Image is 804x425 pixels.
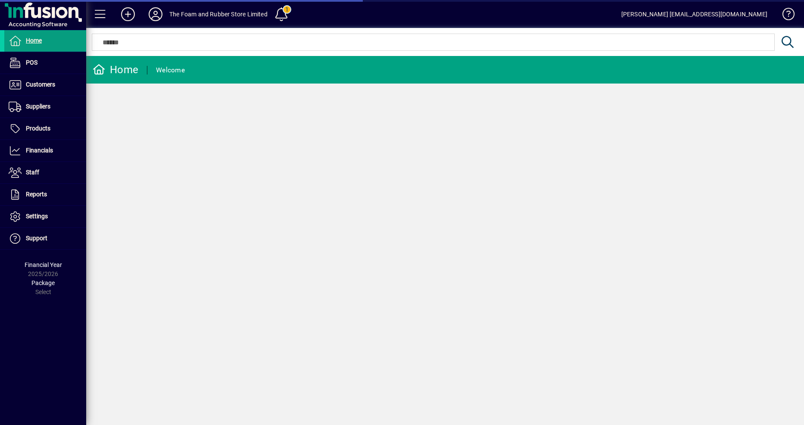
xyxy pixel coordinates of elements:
[4,52,86,74] a: POS
[4,228,86,249] a: Support
[26,169,39,176] span: Staff
[4,184,86,205] a: Reports
[31,279,55,286] span: Package
[26,125,50,132] span: Products
[26,81,55,88] span: Customers
[4,206,86,227] a: Settings
[25,261,62,268] span: Financial Year
[621,7,767,21] div: [PERSON_NAME] [EMAIL_ADDRESS][DOMAIN_NAME]
[776,2,793,30] a: Knowledge Base
[4,74,86,96] a: Customers
[26,213,48,220] span: Settings
[26,147,53,154] span: Financials
[142,6,169,22] button: Profile
[26,37,42,44] span: Home
[4,118,86,140] a: Products
[114,6,142,22] button: Add
[169,7,268,21] div: The Foam and Rubber Store Limited
[4,162,86,183] a: Staff
[4,96,86,118] a: Suppliers
[26,59,37,66] span: POS
[93,63,138,77] div: Home
[26,235,47,242] span: Support
[156,63,185,77] div: Welcome
[26,103,50,110] span: Suppliers
[26,191,47,198] span: Reports
[4,140,86,161] a: Financials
